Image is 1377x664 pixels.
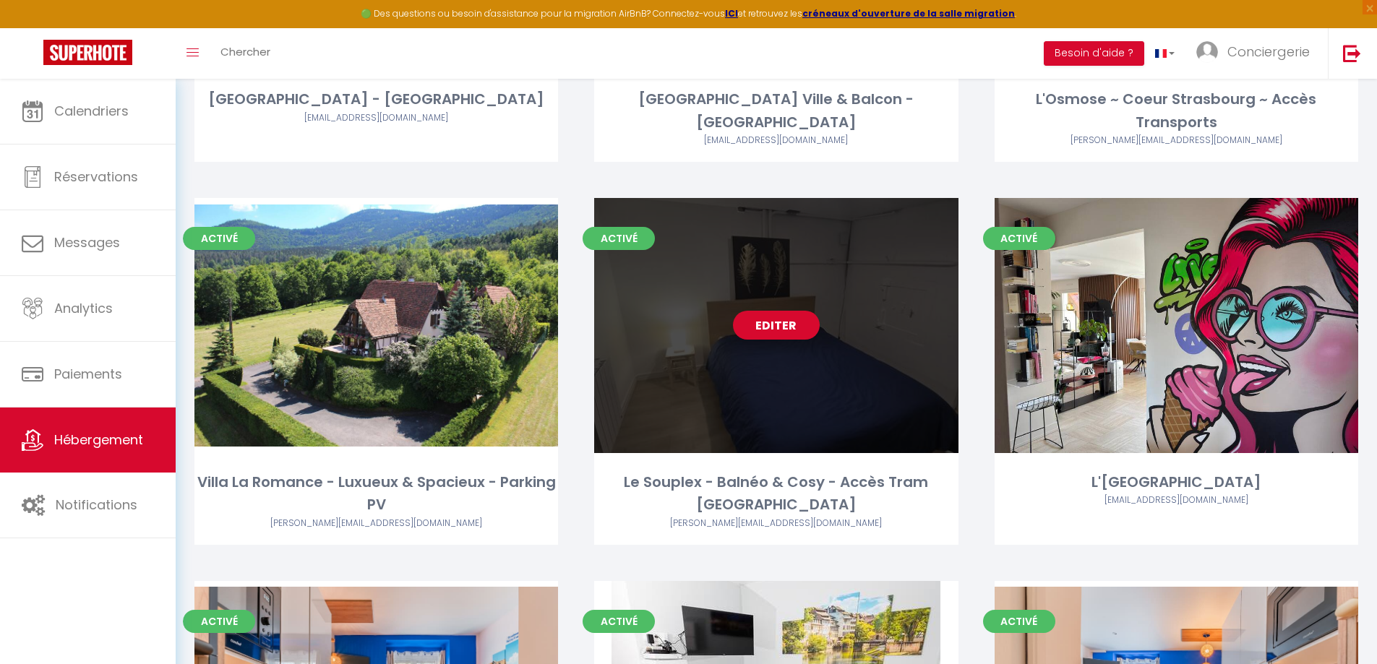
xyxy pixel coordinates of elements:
[43,40,132,65] img: Super Booking
[594,134,958,147] div: Airbnb
[995,471,1358,493] div: L'[GEOGRAPHIC_DATA]
[194,471,558,517] div: Villa La Romance - Luxueux & Spacieux - Parking PV
[54,102,129,120] span: Calendriers
[1196,41,1218,63] img: ...
[995,493,1358,507] div: Airbnb
[583,610,655,633] span: Activé
[983,610,1055,633] span: Activé
[583,227,655,250] span: Activé
[1227,43,1310,61] span: Conciergerie
[12,6,55,49] button: Ouvrir le widget de chat LiveChat
[183,227,255,250] span: Activé
[995,88,1358,134] div: L'Osmose ~ Coeur Strasbourg ~ Accès Transports
[56,496,137,514] span: Notifications
[1316,599,1366,653] iframe: Chat
[594,88,958,134] div: [GEOGRAPHIC_DATA] Ville & Balcon - [GEOGRAPHIC_DATA]
[802,7,1015,20] a: créneaux d'ouverture de la salle migration
[983,227,1055,250] span: Activé
[594,471,958,517] div: Le Souplex - Balnéo & Cosy - Accès Tram [GEOGRAPHIC_DATA]
[194,88,558,111] div: [GEOGRAPHIC_DATA] - [GEOGRAPHIC_DATA]
[220,44,270,59] span: Chercher
[995,134,1358,147] div: Airbnb
[54,299,113,317] span: Analytics
[54,233,120,251] span: Messages
[183,610,255,633] span: Activé
[54,431,143,449] span: Hébergement
[54,168,138,186] span: Réservations
[1044,41,1144,66] button: Besoin d'aide ?
[725,7,738,20] a: ICI
[54,365,122,383] span: Paiements
[210,28,281,79] a: Chercher
[1185,28,1328,79] a: ... Conciergerie
[1343,44,1361,62] img: logout
[194,111,558,125] div: Airbnb
[594,517,958,530] div: Airbnb
[733,311,820,340] a: Editer
[194,517,558,530] div: Airbnb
